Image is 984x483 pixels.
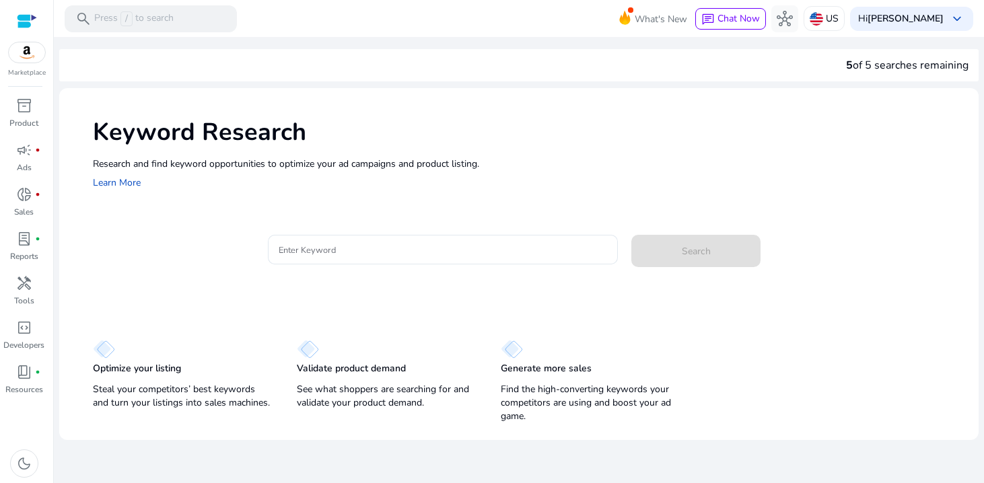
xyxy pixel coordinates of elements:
p: Steal your competitors’ best keywords and turn your listings into sales machines. [93,383,270,410]
img: us.svg [810,12,823,26]
p: Generate more sales [501,362,592,375]
span: hub [777,11,793,27]
p: See what shoppers are searching for and validate your product demand. [297,383,474,410]
p: Ads [17,161,32,174]
img: amazon.svg [9,42,45,63]
p: Developers [3,339,44,351]
p: Tools [14,295,34,307]
p: Marketplace [8,68,46,78]
div: of 5 searches remaining [846,57,969,73]
button: hub [771,5,798,32]
span: lab_profile [16,231,32,247]
b: [PERSON_NAME] [868,12,944,25]
a: Learn More [93,176,141,189]
img: diamond.svg [501,340,523,359]
span: keyboard_arrow_down [949,11,965,27]
span: book_4 [16,364,32,380]
span: What's New [635,7,687,31]
p: Optimize your listing [93,362,181,375]
p: Resources [5,383,43,396]
span: handyman [16,275,32,291]
span: donut_small [16,186,32,202]
p: Research and find keyword opportunities to optimize your ad campaigns and product listing. [93,157,965,171]
p: Product [9,117,38,129]
span: code_blocks [16,320,32,336]
p: US [826,7,839,30]
p: Validate product demand [297,362,406,375]
span: fiber_manual_record [35,147,40,153]
span: inventory_2 [16,98,32,114]
h1: Keyword Research [93,118,965,147]
span: chat [701,13,715,26]
span: dark_mode [16,455,32,472]
p: Hi [858,14,944,24]
img: diamond.svg [93,340,115,359]
p: Sales [14,206,34,218]
span: search [75,11,92,27]
p: Press to search [94,11,174,26]
p: Find the high-converting keywords your competitors are using and boost your ad game. [501,383,678,423]
span: Chat Now [717,12,760,25]
p: Reports [10,250,38,262]
button: chatChat Now [695,8,766,30]
span: fiber_manual_record [35,236,40,241]
img: diamond.svg [297,340,319,359]
span: / [120,11,133,26]
span: 5 [846,58,853,73]
span: campaign [16,142,32,158]
span: fiber_manual_record [35,369,40,375]
span: fiber_manual_record [35,192,40,197]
